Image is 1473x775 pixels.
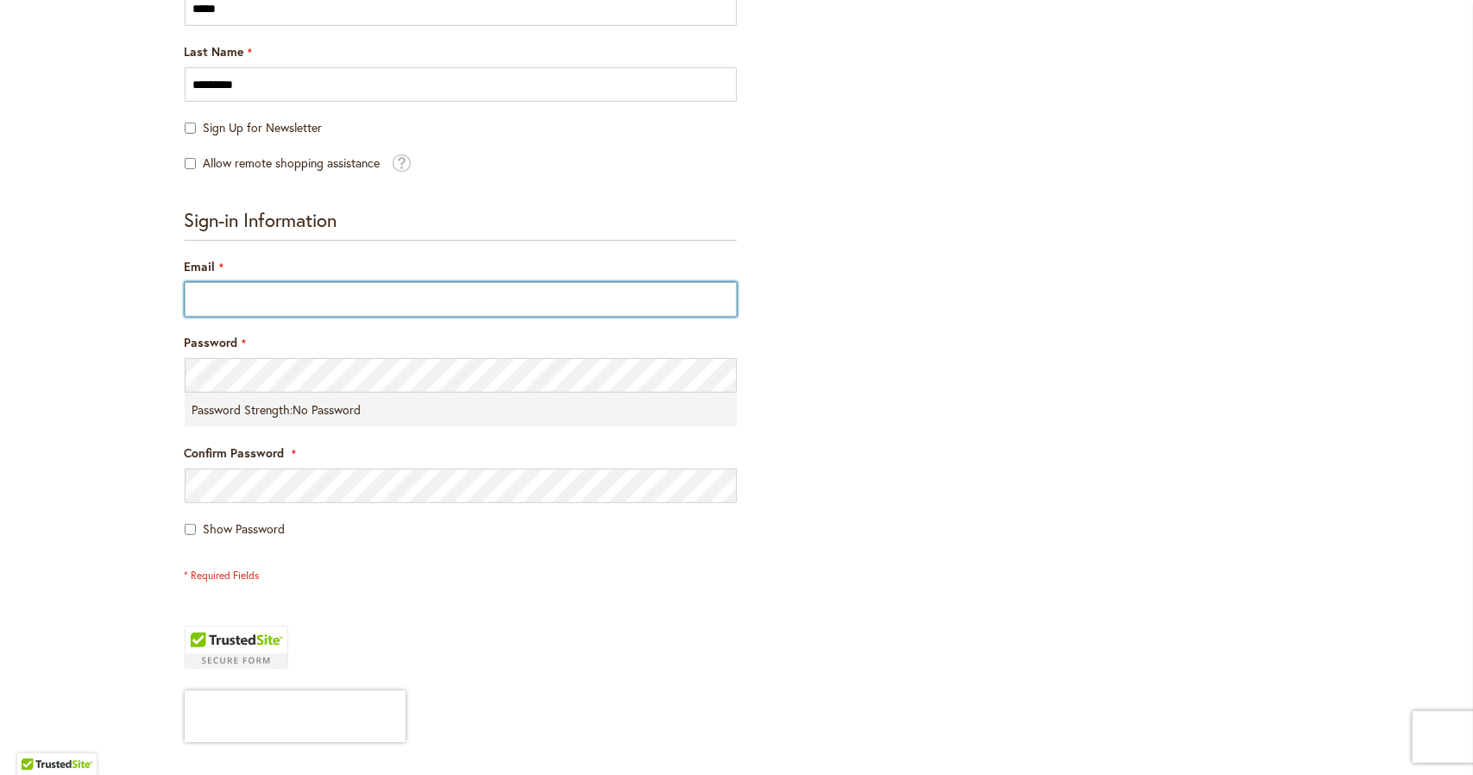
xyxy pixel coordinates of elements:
span: Password [185,334,238,350]
iframe: Launch Accessibility Center [13,714,61,762]
span: Confirm Password [185,444,285,461]
span: No Password [293,401,362,418]
iframe: reCAPTCHA [185,690,406,742]
span: Show Password [204,520,286,537]
span: Sign-in Information [185,207,337,232]
div: TrustedSite Certified [185,626,288,669]
div: Password Strength: [185,393,737,427]
span: Email [185,258,216,274]
span: Sign Up for Newsletter [204,119,323,135]
span: Allow remote shopping assistance [204,154,381,171]
span: Last Name [185,43,244,60]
